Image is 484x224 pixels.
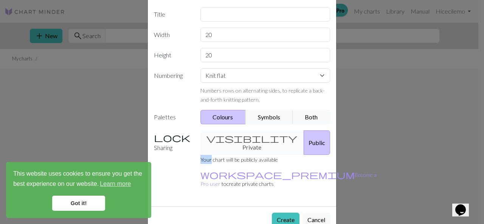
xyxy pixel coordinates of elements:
[149,28,196,42] label: Width
[13,169,144,190] span: This website uses cookies to ensure you get the best experience on our website.
[149,48,196,62] label: Height
[6,162,151,218] div: cookieconsent
[245,110,293,124] button: Symbols
[200,169,355,180] span: workspace_premium
[149,68,196,104] label: Numbering
[304,130,330,155] button: Public
[200,110,246,124] button: Colours
[293,110,330,124] button: Both
[452,194,476,216] iframe: chat widget
[200,171,377,187] a: Become a Pro user
[200,156,278,163] small: Your chart will be publicly available
[149,130,196,155] label: Sharing
[99,178,132,190] a: learn more about cookies
[149,7,196,22] label: Title
[52,196,105,211] a: dismiss cookie message
[200,87,325,103] small: Numbers rows on alternating sides, to replicate a back-and-forth knitting pattern.
[149,110,196,124] label: Palettes
[200,171,377,187] small: to create private charts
